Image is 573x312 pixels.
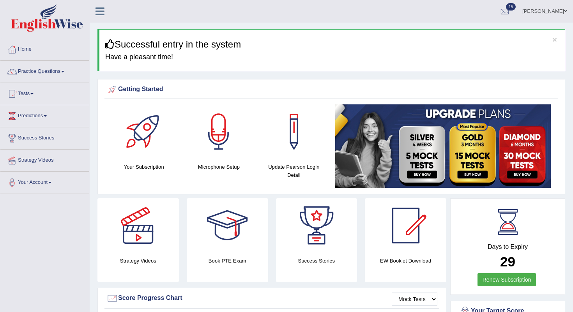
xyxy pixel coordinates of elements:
div: Getting Started [106,84,556,95]
a: Success Stories [0,127,89,147]
h4: EW Booklet Download [365,257,446,265]
a: Your Account [0,172,89,191]
h3: Successful entry in the system [105,39,559,49]
h4: Have a pleasant time! [105,53,559,61]
a: Home [0,39,89,58]
h4: Strategy Videos [97,257,179,265]
h4: Your Subscription [110,163,177,171]
button: × [552,35,557,44]
h4: Success Stories [276,257,357,265]
h4: Microphone Setup [185,163,252,171]
div: Score Progress Chart [106,293,437,304]
a: Predictions [0,105,89,125]
h4: Book PTE Exam [187,257,268,265]
b: 29 [500,254,515,269]
a: Tests [0,83,89,102]
span: 15 [506,3,516,11]
a: Practice Questions [0,61,89,80]
h4: Days to Expiry [459,243,556,250]
a: Strategy Videos [0,150,89,169]
a: Renew Subscription [477,273,536,286]
img: small5.jpg [335,104,551,188]
h4: Update Pearson Login Detail [260,163,327,179]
